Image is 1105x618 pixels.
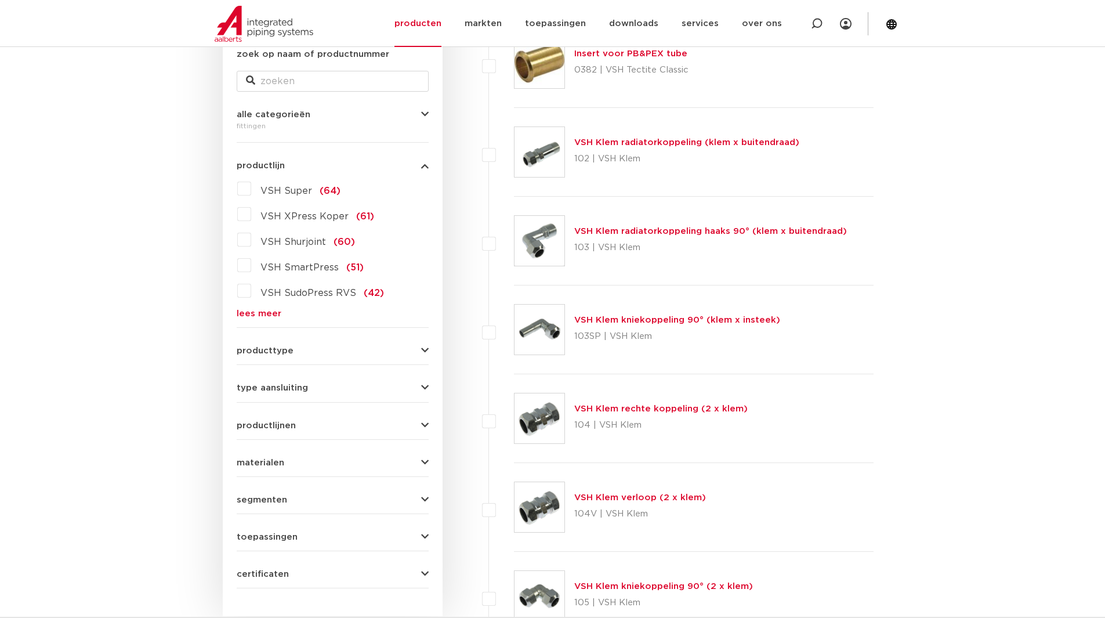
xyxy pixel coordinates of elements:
[574,594,753,612] p: 105 | VSH Klem
[260,186,312,196] span: VSH Super
[515,127,564,177] img: Thumbnail for VSH Klem radiatorkoppeling (klem x buitendraad)
[356,212,374,221] span: (61)
[237,110,429,119] button: alle categorieën
[237,119,429,133] div: fittingen
[237,421,296,430] span: productlijnen
[574,227,847,236] a: VSH Klem radiatorkoppeling haaks 90° (klem x buitendraad)
[237,110,310,119] span: alle categorieën
[574,150,799,168] p: 102 | VSH Klem
[237,161,429,170] button: productlijn
[237,309,429,318] a: lees meer
[237,346,429,355] button: producttype
[237,421,429,430] button: productlijnen
[515,216,564,266] img: Thumbnail for VSH Klem radiatorkoppeling haaks 90° (klem x buitendraad)
[260,263,339,272] span: VSH SmartPress
[574,316,780,324] a: VSH Klem kniekoppeling 90° (klem x insteek)
[237,533,429,541] button: toepassingen
[574,505,706,523] p: 104V | VSH Klem
[574,416,748,435] p: 104 | VSH Klem
[574,238,847,257] p: 103 | VSH Klem
[260,288,356,298] span: VSH SudoPress RVS
[260,212,349,221] span: VSH XPress Koper
[237,384,308,392] span: type aansluiting
[574,493,706,502] a: VSH Klem verloop (2 x klem)
[320,186,340,196] span: (64)
[237,496,429,504] button: segmenten
[237,48,389,62] label: zoek op naam of productnummer
[574,582,753,591] a: VSH Klem kniekoppeling 90° (2 x klem)
[237,570,429,579] button: certificaten
[237,533,298,541] span: toepassingen
[364,288,384,298] span: (42)
[574,61,689,79] p: 0382 | VSH Tectite Classic
[515,305,564,355] img: Thumbnail for VSH Klem kniekoppeling 90° (klem x insteek)
[334,237,355,247] span: (60)
[346,263,364,272] span: (51)
[574,138,799,147] a: VSH Klem radiatorkoppeling (klem x buitendraad)
[237,346,294,355] span: producttype
[237,71,429,92] input: zoeken
[237,458,284,467] span: materialen
[237,458,429,467] button: materialen
[574,404,748,413] a: VSH Klem rechte koppeling (2 x klem)
[237,570,289,579] span: certificaten
[237,161,285,170] span: productlijn
[515,393,564,443] img: Thumbnail for VSH Klem rechte koppeling (2 x klem)
[574,327,780,346] p: 103SP | VSH Klem
[237,384,429,392] button: type aansluiting
[574,49,687,58] a: Insert voor PB&PEX tube
[260,237,326,247] span: VSH Shurjoint
[515,38,564,88] img: Thumbnail for Insert voor PB&PEX tube
[515,482,564,532] img: Thumbnail for VSH Klem verloop (2 x klem)
[237,496,287,504] span: segmenten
